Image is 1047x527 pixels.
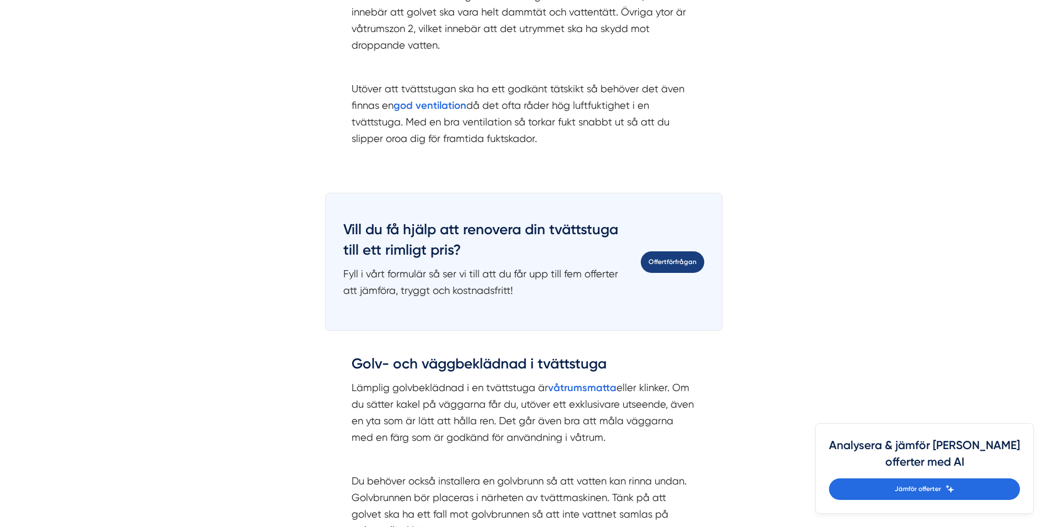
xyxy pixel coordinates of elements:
a: god ventilation [394,99,466,111]
h3: Golv- och väggbeklädnad i tvättstuga [352,354,696,380]
a: våtrumsmatta [548,382,616,393]
a: Offertförfrågan [641,251,704,273]
strong: god ventilation [394,99,466,112]
a: Jämför offerter [829,478,1020,500]
p: Fyll i vårt formulär så ser vi till att du får upp till fem offerter att jämföra, tryggt och kost... [343,266,628,298]
p: Lämplig golvbeklädnad i en tvättstuga är eller klinker. Om du sätter kakel på väggarna får du, ut... [352,380,696,446]
h3: Vill du få hjälp att renovera din tvättstuga till ett rimligt pris? [343,220,628,265]
p: Utöver att tvättstugan ska ha ett godkänt tätskikt så behöver det även finnas en då det ofta råde... [352,81,696,163]
h4: Analysera & jämför [PERSON_NAME] offerter med AI [829,437,1020,478]
span: Jämför offerter [895,484,941,494]
strong: våtrumsmatta [548,382,616,394]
